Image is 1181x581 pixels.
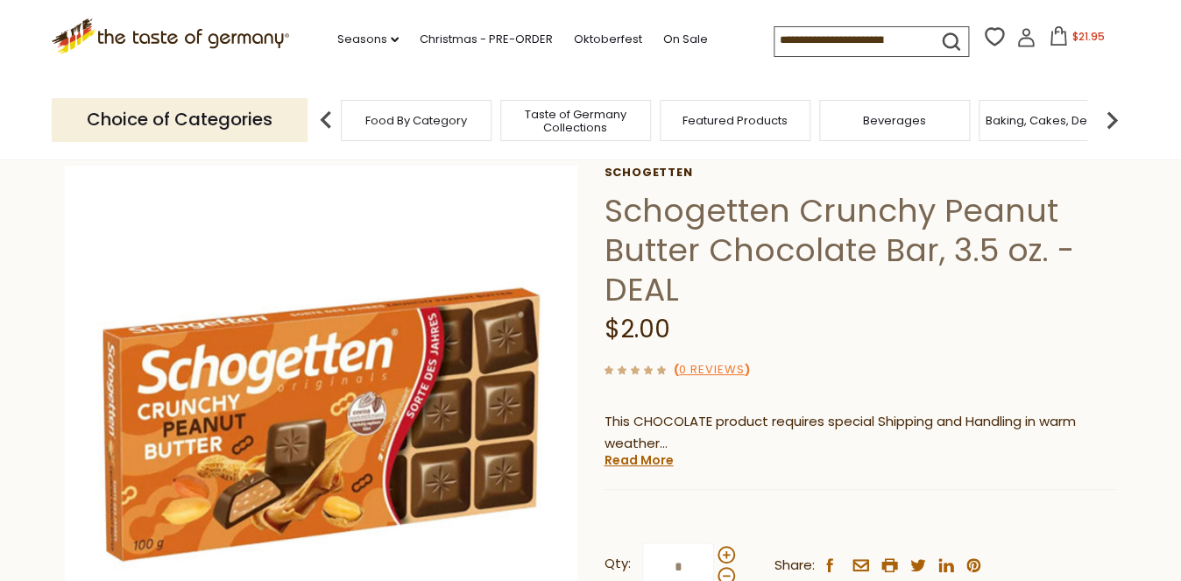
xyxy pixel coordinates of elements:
[682,114,788,127] a: Featured Products
[986,114,1121,127] a: Baking, Cakes, Desserts
[604,312,669,346] span: $2.00
[337,30,399,49] a: Seasons
[1071,29,1104,44] span: $21.95
[308,103,343,138] img: previous arrow
[604,411,1116,455] p: This CHOCOLATE product requires special Shipping and Handling in warm weather
[679,361,745,379] a: 0 Reviews
[863,114,926,127] a: Beverages
[365,114,467,127] a: Food By Category
[604,451,673,469] a: Read More
[674,361,750,378] span: ( )
[663,30,708,49] a: On Sale
[420,30,553,49] a: Christmas - PRE-ORDER
[574,30,642,49] a: Oktoberfest
[604,166,1116,180] a: Schogetten
[1039,26,1114,53] button: $21.95
[506,108,646,134] a: Taste of Germany Collections
[604,553,630,575] strong: Qty:
[52,98,308,141] p: Choice of Categories
[1094,103,1129,138] img: next arrow
[774,555,814,577] span: Share:
[604,191,1116,309] h1: Schogetten Crunchy Peanut Butter Chocolate Bar, 3.5 oz. - DEAL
